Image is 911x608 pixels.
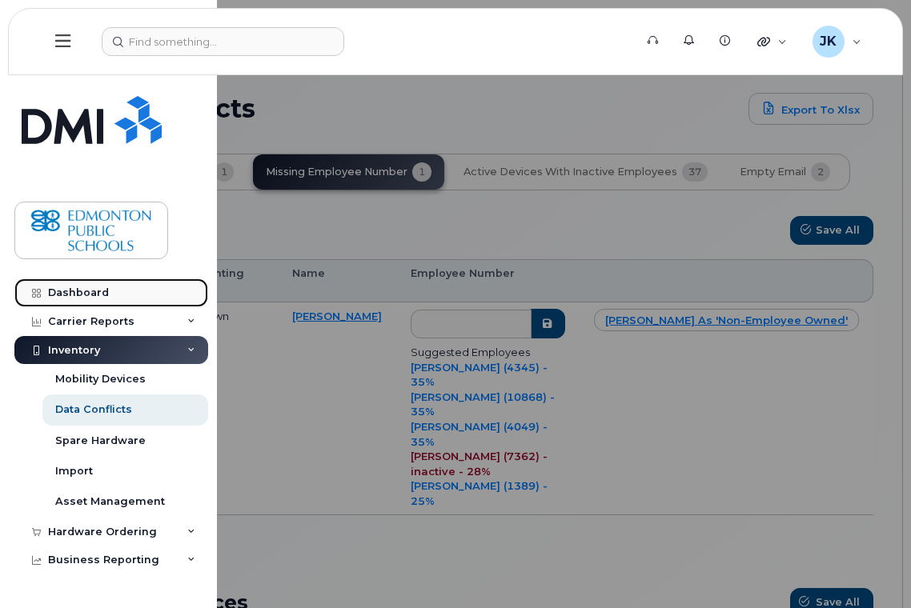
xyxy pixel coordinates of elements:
div: Spare Hardware [55,434,146,448]
a: Data Conflicts [42,394,208,425]
img: Simplex My-Serve [22,96,162,144]
div: Inventory [48,344,100,357]
div: Business Reporting [48,554,159,566]
div: Hardware Ordering [48,526,157,538]
div: Dashboard [48,286,109,299]
div: Data Conflicts [55,402,132,417]
div: Mobility Devices [55,372,146,386]
a: Spare Hardware [42,426,208,456]
div: In Month Reporting [48,582,156,595]
div: Asset Management [55,494,165,509]
a: Asset Management [42,486,208,517]
a: Edmonton Public School Boards [14,202,168,259]
a: Mobility Devices [42,364,208,394]
a: Import [42,456,208,486]
a: Dashboard [14,278,208,307]
div: Carrier Reports [48,315,134,328]
div: Import [55,464,93,478]
img: Edmonton Public School Boards [30,207,153,254]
